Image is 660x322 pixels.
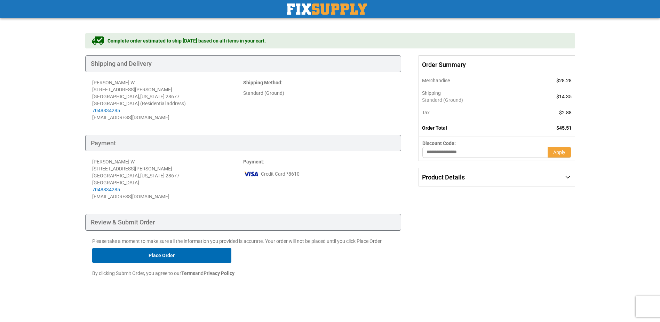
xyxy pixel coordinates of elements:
th: Merchandise [419,74,526,87]
span: Payment [243,159,263,164]
span: Shipping [422,90,441,96]
button: Place Order [92,248,231,263]
a: store logo [287,3,367,15]
span: [US_STATE] [140,173,165,178]
button: Apply [548,147,571,158]
p: Please take a moment to make sure all the information you provided is accurate. Your order will n... [92,238,395,245]
span: $45.51 [556,125,572,131]
th: Tax [419,106,526,119]
strong: Terms [181,270,195,276]
div: Shipping and Delivery [85,55,401,72]
img: Fix Industrial Supply [287,3,367,15]
strong: : [243,80,283,85]
span: $14.35 [556,94,572,99]
span: Product Details [422,174,465,181]
span: [EMAIL_ADDRESS][DOMAIN_NAME] [92,115,169,120]
a: 7048834285 [92,108,120,113]
span: $28.28 [556,78,572,83]
span: Apply [553,149,565,155]
span: [EMAIL_ADDRESS][DOMAIN_NAME] [92,194,169,199]
div: Payment [85,135,401,152]
strong: Privacy Policy [204,270,234,276]
div: [PERSON_NAME] W [STREET_ADDRESS][PERSON_NAME] [GEOGRAPHIC_DATA] , 28677 [GEOGRAPHIC_DATA] [92,158,243,193]
a: 7048834285 [92,187,120,192]
p: By clicking Submit Order, you agree to our and [92,270,395,277]
img: vi.png [243,169,259,179]
span: Discount Code: [422,140,456,146]
address: [PERSON_NAME] W [STREET_ADDRESS][PERSON_NAME] [GEOGRAPHIC_DATA] , 28677 [GEOGRAPHIC_DATA] (Reside... [92,79,243,121]
span: Shipping Method [243,80,281,85]
span: $2.88 [559,110,572,115]
span: [US_STATE] [140,94,165,99]
span: Complete order estimated to ship [DATE] based on all items in your cart. [108,37,266,44]
div: Credit Card *8610 [243,169,394,179]
div: Review & Submit Order [85,214,401,231]
strong: : [243,159,264,164]
span: Standard (Ground) [422,97,522,103]
div: Standard (Ground) [243,90,394,97]
span: Order Summary [419,55,575,74]
strong: Order Total [422,125,447,131]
